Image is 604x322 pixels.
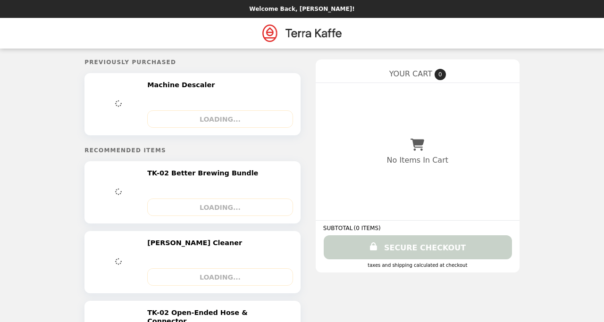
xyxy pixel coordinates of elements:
h5: Recommended Items [84,147,301,154]
span: 0 [435,69,446,80]
span: ( 0 ITEMS ) [354,225,381,231]
h2: [PERSON_NAME] Cleaner [147,239,246,247]
span: SUBTOTAL [323,225,354,231]
h2: Machine Descaler [147,81,218,89]
p: No Items In Cart [387,156,448,165]
p: Welcome Back, [PERSON_NAME]! [249,6,354,12]
img: Brand Logo [262,24,342,43]
span: YOUR CART [389,69,432,78]
h2: TK-02 Better Brewing Bundle [147,169,262,177]
h5: Previously Purchased [84,59,301,66]
div: Taxes and Shipping calculated at checkout [323,263,512,268]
